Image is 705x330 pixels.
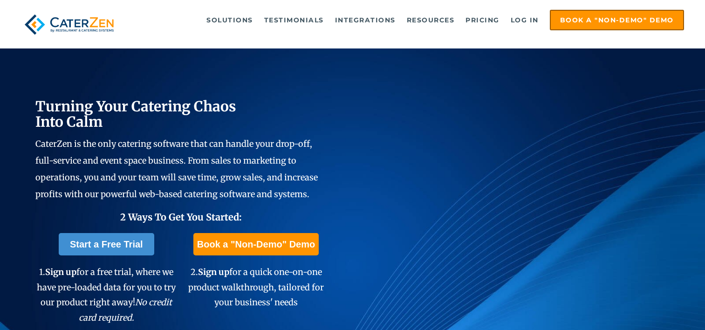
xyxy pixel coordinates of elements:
[120,211,242,223] span: 2 Ways To Get You Started:
[260,11,329,29] a: Testimonials
[35,97,236,131] span: Turning Your Catering Chaos Into Calm
[134,10,684,30] div: Navigation Menu
[202,11,258,29] a: Solutions
[59,233,154,255] a: Start a Free Trial
[193,233,319,255] a: Book a "Non-Demo" Demo
[198,267,229,277] span: Sign up
[461,11,504,29] a: Pricing
[45,267,76,277] span: Sign up
[506,11,543,29] a: Log in
[35,138,318,199] span: CaterZen is the only catering software that can handle your drop-off, full-service and event spac...
[402,11,459,29] a: Resources
[622,294,695,320] iframe: Help widget launcher
[550,10,684,30] a: Book a "Non-Demo" Demo
[79,297,172,323] em: No credit card required.
[37,267,176,323] span: 1. for a free trial, where we have pre-loaded data for you to try our product right away!
[188,267,324,308] span: 2. for a quick one-on-one product walkthrough, tailored for your business' needs
[330,11,400,29] a: Integrations
[21,10,117,39] img: caterzen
